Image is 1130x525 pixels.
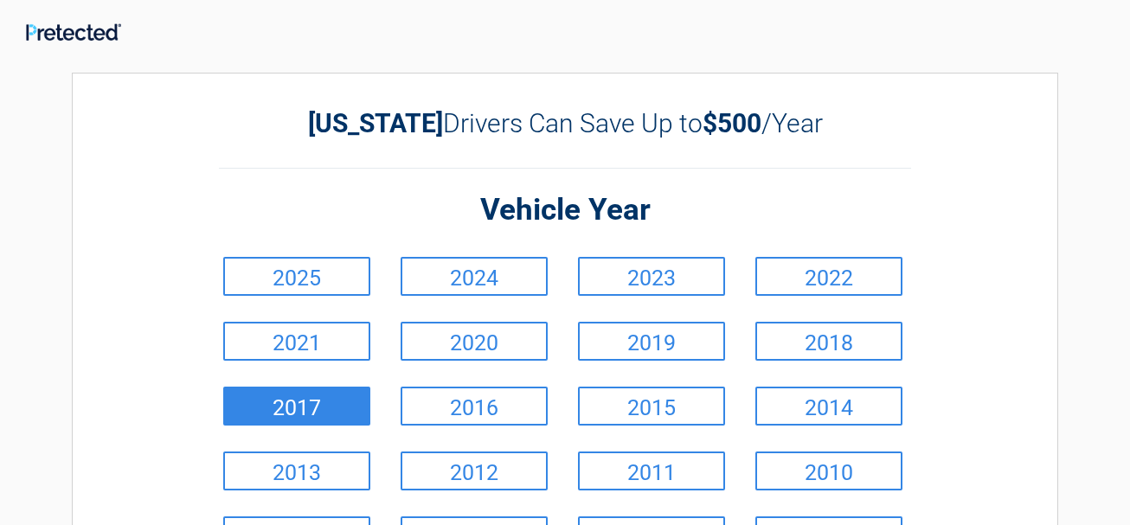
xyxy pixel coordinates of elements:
[223,322,370,361] a: 2021
[401,322,548,361] a: 2020
[223,257,370,296] a: 2025
[578,451,725,490] a: 2011
[219,190,911,231] h2: Vehicle Year
[755,322,902,361] a: 2018
[401,257,548,296] a: 2024
[755,451,902,490] a: 2010
[223,387,370,426] a: 2017
[578,257,725,296] a: 2023
[223,451,370,490] a: 2013
[703,108,761,138] b: $500
[26,23,121,41] img: Main Logo
[308,108,443,138] b: [US_STATE]
[219,108,911,138] h2: Drivers Can Save Up to /Year
[578,387,725,426] a: 2015
[401,451,548,490] a: 2012
[578,322,725,361] a: 2019
[401,387,548,426] a: 2016
[755,387,902,426] a: 2014
[755,257,902,296] a: 2022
